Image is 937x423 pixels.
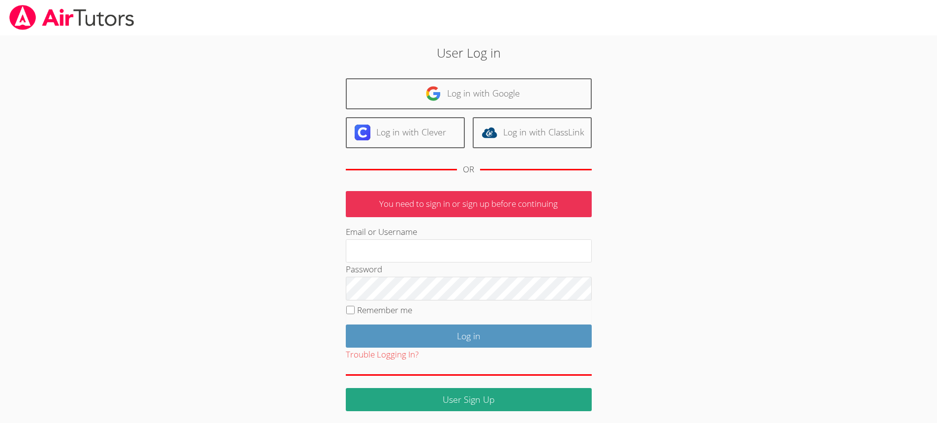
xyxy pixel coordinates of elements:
label: Remember me [357,304,412,316]
img: classlink-logo-d6bb404cc1216ec64c9a2012d9dc4662098be43eaf13dc465df04b49fa7ab582.svg [482,125,497,140]
a: Log in with ClassLink [473,117,592,148]
label: Password [346,263,382,275]
label: Email or Username [346,226,417,237]
img: clever-logo-6eab21bc6e7a338710f1a6ff85c0baf02591cd810cc4098c63d3a4b26e2feb20.svg [355,125,370,140]
h2: User Log in [215,43,722,62]
img: airtutors_banner-c4298cdbf04f3fff15de1276eac7730deb9818008684d7c2e4769d2f7ddbe033.png [8,5,135,30]
a: User Sign Up [346,388,592,411]
img: google-logo-50288ca7cdecda66e5e0955fdab243c47b7ad437acaf1139b6f446037453330a.svg [425,86,441,101]
input: Log in [346,325,592,348]
div: OR [463,163,474,177]
button: Trouble Logging In? [346,348,419,362]
a: Log in with Clever [346,117,465,148]
p: You need to sign in or sign up before continuing [346,191,592,217]
a: Log in with Google [346,78,592,109]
